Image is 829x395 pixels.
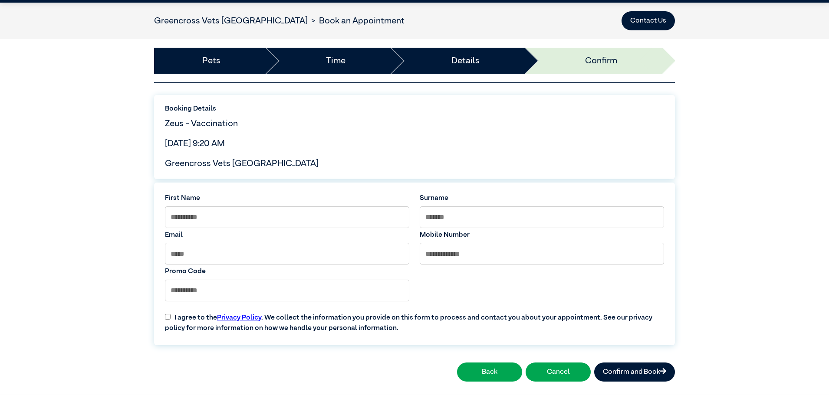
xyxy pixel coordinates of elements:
[160,306,669,333] label: I agree to the . We collect the information you provide on this form to process and contact you a...
[154,14,405,27] nav: breadcrumb
[165,193,409,203] label: First Name
[308,14,405,27] li: Book an Appointment
[326,54,345,67] a: Time
[165,230,409,240] label: Email
[457,362,522,382] button: Back
[165,159,319,168] span: Greencross Vets [GEOGRAPHIC_DATA]
[217,314,261,321] a: Privacy Policy
[622,11,675,30] button: Contact Us
[154,16,308,25] a: Greencross Vets [GEOGRAPHIC_DATA]
[420,193,664,203] label: Surname
[594,362,675,382] button: Confirm and Book
[165,314,171,320] input: I agree to thePrivacy Policy. We collect the information you provide on this form to process and ...
[526,362,591,382] button: Cancel
[165,104,664,114] label: Booking Details
[420,230,664,240] label: Mobile Number
[451,54,480,67] a: Details
[165,119,238,128] span: Zeus - Vaccination
[202,54,220,67] a: Pets
[165,139,225,148] span: [DATE] 9:20 AM
[165,266,409,277] label: Promo Code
